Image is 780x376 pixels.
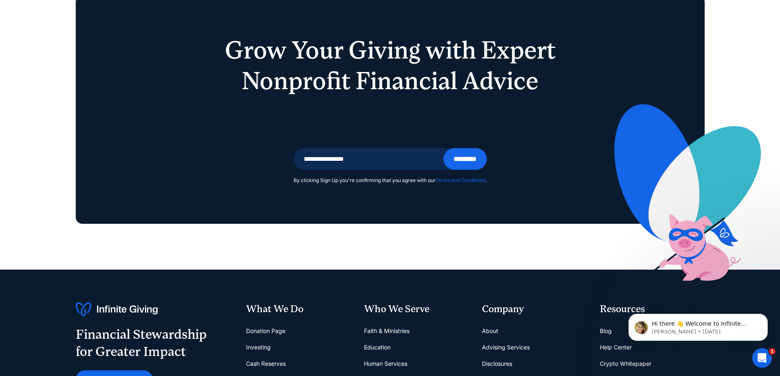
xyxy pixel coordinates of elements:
[482,339,530,356] a: Advising Services
[364,356,407,372] a: Human Services
[181,35,600,96] h1: Grow Your Giving with Expert Nonprofit Financial Advice
[364,323,409,339] a: Faith & Ministries
[752,348,772,368] iframe: Intercom live chat
[246,339,271,356] a: Investing
[600,323,612,339] a: Blog
[482,323,498,339] a: About
[246,302,351,316] div: What We Do
[364,339,391,356] a: Education
[482,302,587,316] div: Company
[246,323,285,339] a: Donation Page
[600,302,705,316] div: Resources
[616,297,780,354] iframe: Intercom notifications message
[76,326,207,360] div: Financial Stewardship for Greater Impact
[600,339,632,356] a: Help Center
[181,106,600,131] p: Join thousands of nonprofits who are transforming how they grow their endowments and donations. S...
[294,176,487,185] div: By clicking Sign Up you're confirming that you agree with our .
[600,356,651,372] a: Crypto Whitepaper
[435,177,486,183] a: Terms and Conditions
[364,302,469,316] div: Who We Serve
[294,148,487,185] form: Email Form
[246,356,286,372] a: Cash Reserves
[482,356,512,372] a: Disclosures
[769,348,775,355] span: 1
